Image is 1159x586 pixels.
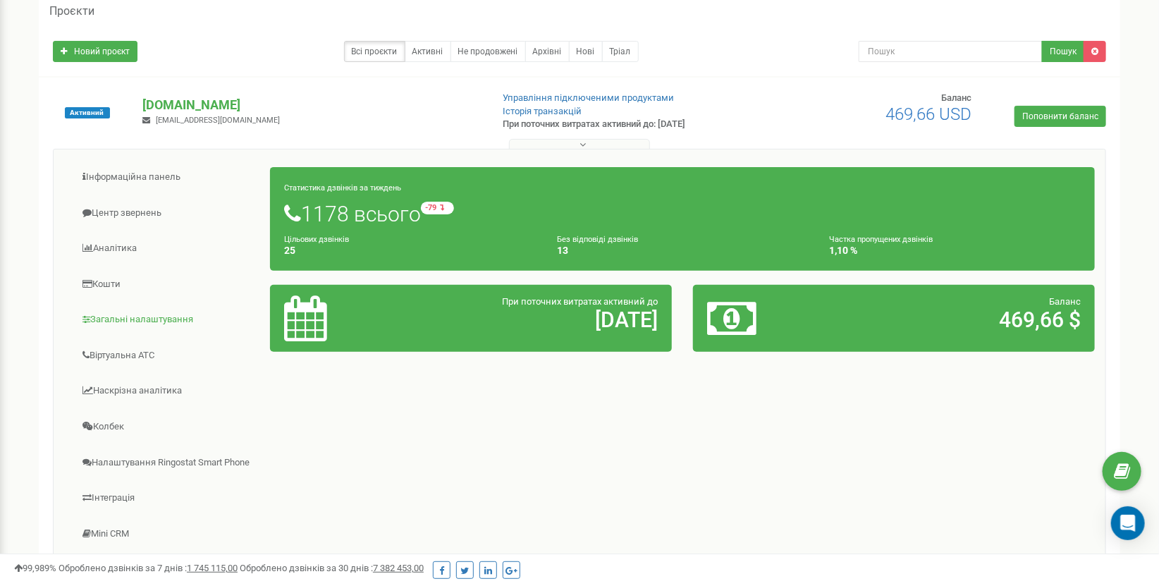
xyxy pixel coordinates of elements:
[64,481,271,515] a: Інтеграція
[503,106,582,116] a: Історія транзакцій
[1111,506,1145,540] div: Open Intercom Messenger
[64,231,271,266] a: Аналiтика
[64,410,271,444] a: Колбек
[64,267,271,302] a: Кошти
[65,107,110,118] span: Активний
[557,235,638,244] small: Без відповіді дзвінків
[1014,106,1106,127] a: Поповнити баланс
[503,92,674,103] a: Управління підключеними продуктами
[187,563,238,573] u: 1 745 115,00
[557,245,809,256] h4: 13
[284,245,536,256] h4: 25
[64,374,271,408] a: Наскрізна аналітика
[59,563,238,573] span: Оброблено дзвінків за 7 днів :
[525,41,570,62] a: Архівні
[284,235,349,244] small: Цільових дзвінків
[344,41,405,62] a: Всі проєкти
[53,41,137,62] a: Новий проєкт
[49,5,94,18] h5: Проєкти
[64,338,271,373] a: Віртуальна АТС
[405,41,451,62] a: Активні
[942,92,972,103] span: Баланс
[502,296,658,307] span: При поточних витратах активний до
[829,245,1081,256] h4: 1,10 %
[859,41,1043,62] input: Пошук
[1042,41,1084,62] button: Пошук
[284,183,401,193] small: Статистика дзвінків за тиждень
[64,196,271,231] a: Центр звернень
[1049,296,1081,307] span: Баланс
[373,563,424,573] u: 7 382 453,00
[156,116,280,125] span: [EMAIL_ADDRESS][DOMAIN_NAME]
[829,235,933,244] small: Частка пропущених дзвінків
[569,41,603,62] a: Нові
[64,517,271,551] a: Mini CRM
[284,202,1081,226] h1: 1178 всього
[142,96,479,114] p: [DOMAIN_NAME]
[886,104,972,124] span: 469,66 USD
[14,563,56,573] span: 99,989%
[64,160,271,195] a: Інформаційна панель
[240,563,424,573] span: Оброблено дзвінків за 30 днів :
[64,303,271,337] a: Загальні налаштування
[450,41,526,62] a: Не продовжені
[839,308,1081,331] h2: 469,66 $
[64,446,271,480] a: Налаштування Ringostat Smart Phone
[416,308,658,331] h2: [DATE]
[421,202,454,214] small: -79
[503,118,750,131] p: При поточних витратах активний до: [DATE]
[602,41,639,62] a: Тріал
